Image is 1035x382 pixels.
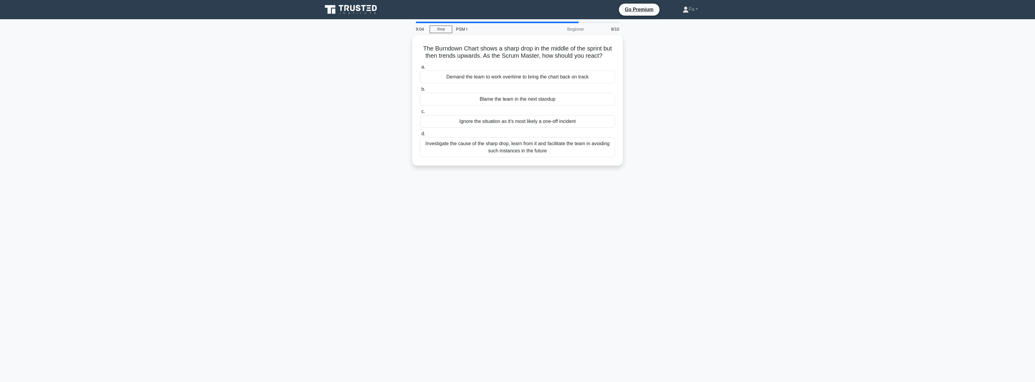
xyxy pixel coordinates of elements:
div: Ignore the situation as it's most likely a one-off incident [420,115,615,128]
a: Fa [668,3,712,15]
div: 9:04 [412,23,430,35]
a: Go Premium [621,6,657,13]
span: b. [421,87,425,92]
h5: The Burndown Chart shows a sharp drop in the middle of the sprint but then trends upwards. As the... [419,45,616,60]
div: Blame the team in the next standup [420,93,615,105]
div: PSM I [452,23,535,35]
div: Demand the team to work overtime to bring the chart back on track [420,71,615,83]
div: 9/10 [588,23,623,35]
span: d. [421,131,425,136]
span: c. [421,109,425,114]
span: a. [421,64,425,69]
a: Stop [430,26,452,33]
div: Investigate the cause of the sharp drop, learn from it and facilitate the team in avoiding such i... [420,137,615,157]
div: Beginner [535,23,588,35]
